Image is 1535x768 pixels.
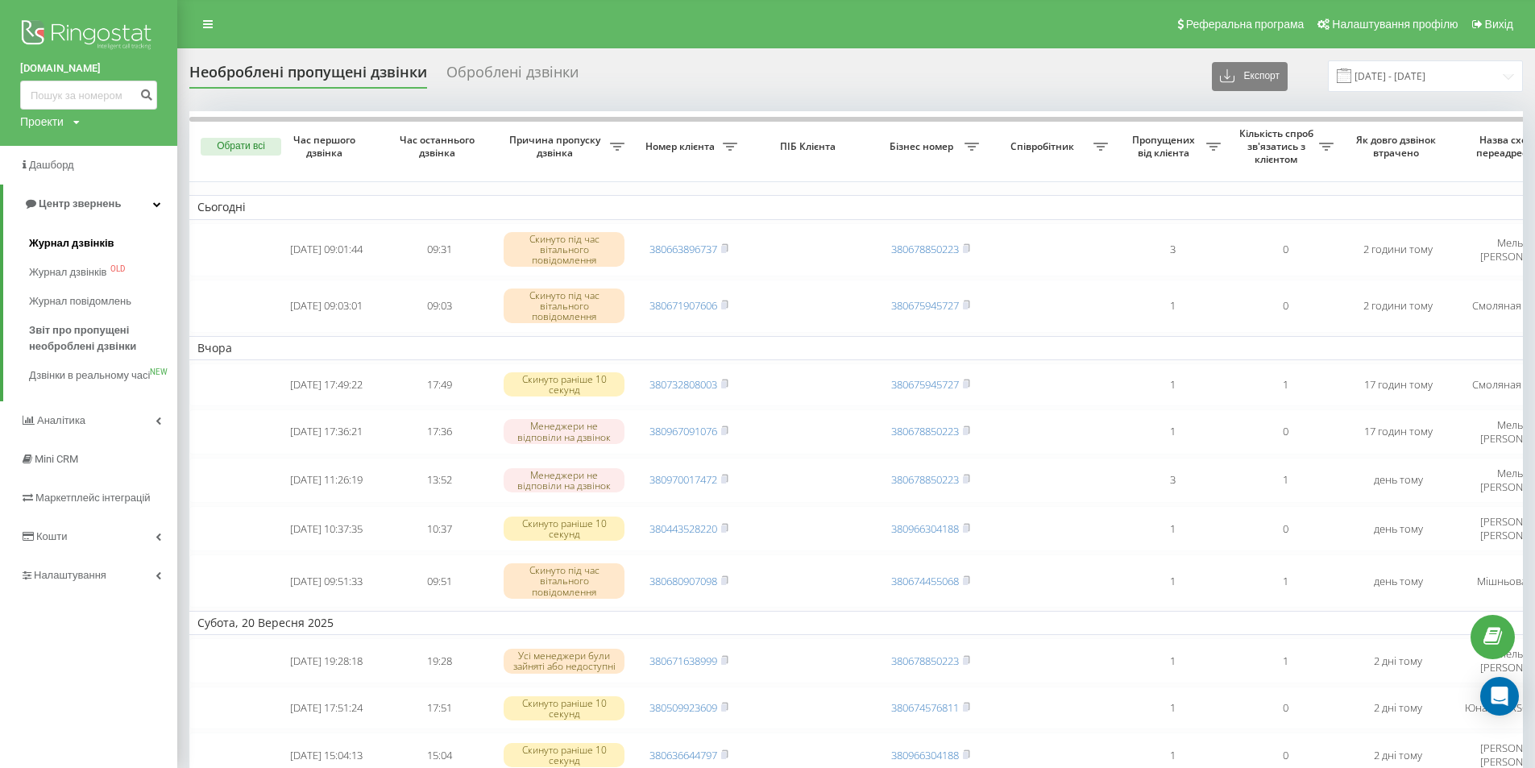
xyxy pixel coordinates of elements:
a: 380680907098 [649,574,717,588]
td: 1 [1116,409,1229,455]
td: день тому [1342,506,1454,551]
td: 2 дні тому [1342,638,1454,683]
span: Бізнес номер [882,140,965,153]
td: [DATE] 17:36:21 [270,409,383,455]
td: 1 [1116,687,1229,729]
img: Ringostat logo [20,16,157,56]
div: Скинуто під час вітального повідомлення [504,232,624,268]
div: Скинуто раніше 10 секунд [504,696,624,720]
td: день тому [1342,554,1454,608]
td: 09:03 [383,280,496,333]
a: 380678850223 [891,242,959,256]
div: Скинуто раніше 10 секунд [504,517,624,541]
span: Співробітник [995,140,1093,153]
a: 380671907606 [649,298,717,313]
td: 0 [1229,280,1342,333]
td: день тому [1342,458,1454,503]
a: 380509923609 [649,700,717,715]
div: Скинуто раніше 10 секунд [504,372,624,396]
a: 380443528220 [649,521,717,536]
td: 1 [1116,554,1229,608]
span: Дашборд [29,159,74,171]
td: 0 [1229,687,1342,729]
a: 380671638999 [649,654,717,668]
td: [DATE] 11:26:19 [270,458,383,503]
span: ПІБ Клієнта [759,140,861,153]
td: 2 години тому [1342,280,1454,333]
span: Як довго дзвінок втрачено [1355,134,1442,159]
td: 17:36 [383,409,496,455]
span: Реферальна програма [1186,18,1305,31]
div: Скинуто під час вітального повідомлення [504,563,624,599]
td: 0 [1229,506,1342,551]
a: 380678850223 [891,472,959,487]
td: 19:28 [383,638,496,683]
td: [DATE] 09:51:33 [270,554,383,608]
span: Номер клієнта [641,140,723,153]
a: 380970017472 [649,472,717,487]
div: Необроблені пропущені дзвінки [189,64,427,89]
td: [DATE] 17:49:22 [270,363,383,406]
td: 17:51 [383,687,496,729]
button: Експорт [1212,62,1288,91]
td: 1 [1116,363,1229,406]
td: 1 [1229,363,1342,406]
a: 380674576811 [891,700,959,715]
td: 1 [1116,506,1229,551]
td: [DATE] 09:01:44 [270,223,383,276]
td: 0 [1229,409,1342,455]
td: [DATE] 09:03:01 [270,280,383,333]
td: 1 [1229,458,1342,503]
a: Журнал повідомлень [29,287,177,316]
span: Звіт про пропущені необроблені дзвінки [29,322,169,355]
span: Журнал повідомлень [29,293,131,309]
a: 380732808003 [649,377,717,392]
a: Журнал дзвінківOLD [29,258,177,287]
a: 380636644797 [649,748,717,762]
a: 380675945727 [891,377,959,392]
div: Усі менеджери були зайняті або недоступні [504,649,624,673]
td: 13:52 [383,458,496,503]
span: Аналiтика [37,414,85,426]
span: Причина пропуску дзвінка [504,134,610,159]
span: Налаштування профілю [1332,18,1458,31]
span: Центр звернень [39,197,121,210]
span: Mini CRM [35,453,78,465]
div: Проекти [20,114,64,130]
td: 2 години тому [1342,223,1454,276]
div: Скинуто раніше 10 секунд [504,743,624,767]
a: 380675945727 [891,298,959,313]
td: 3 [1116,458,1229,503]
td: [DATE] 19:28:18 [270,638,383,683]
td: 17 годин тому [1342,409,1454,455]
td: 0 [1229,223,1342,276]
span: Кошти [36,530,67,542]
a: 380966304188 [891,748,959,762]
span: Журнал дзвінків [29,264,106,280]
a: 380674455068 [891,574,959,588]
td: [DATE] 10:37:35 [270,506,383,551]
a: 380966304188 [891,521,959,536]
a: Звіт про пропущені необроблені дзвінки [29,316,177,361]
td: 09:31 [383,223,496,276]
a: Журнал дзвінків [29,229,177,258]
button: Обрати всі [201,138,281,156]
div: Оброблені дзвінки [446,64,579,89]
td: 17:49 [383,363,496,406]
span: Час першого дзвінка [283,134,370,159]
td: 3 [1116,223,1229,276]
input: Пошук за номером [20,81,157,110]
div: Open Intercom Messenger [1480,677,1519,716]
span: Кількість спроб зв'язатись з клієнтом [1237,127,1319,165]
div: Менеджери не відповіли на дзвінок [504,468,624,492]
div: Менеджери не відповіли на дзвінок [504,419,624,443]
td: 10:37 [383,506,496,551]
a: 380678850223 [891,654,959,668]
span: Маркетплейс інтеграцій [35,492,151,504]
a: 380663896737 [649,242,717,256]
td: 2 дні тому [1342,687,1454,729]
span: Журнал дзвінків [29,235,114,251]
td: 1 [1229,554,1342,608]
td: 17 годин тому [1342,363,1454,406]
td: 1 [1116,638,1229,683]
